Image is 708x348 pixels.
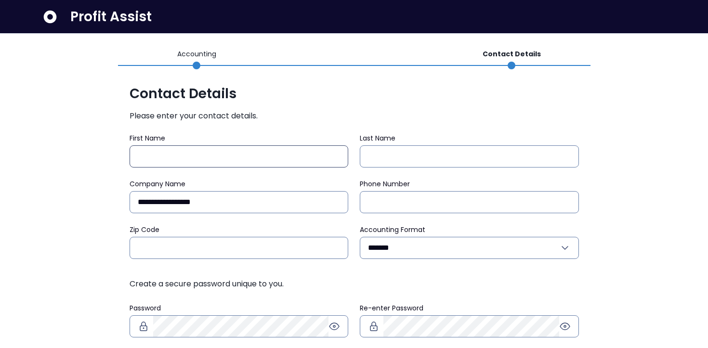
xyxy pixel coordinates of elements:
[130,278,579,290] span: Create a secure password unique to you.
[130,85,579,103] span: Contact Details
[483,49,541,59] p: Contact Details
[130,110,579,122] span: Please enter your contact details.
[130,225,159,234] span: Zip Code
[360,133,395,143] span: Last Name
[130,133,165,143] span: First Name
[130,303,161,313] span: Password
[177,49,216,59] p: Accounting
[70,8,152,26] span: Profit Assist
[360,303,423,313] span: Re-enter Password
[360,179,410,189] span: Phone Number
[360,225,425,234] span: Accounting Format
[130,179,185,189] span: Company Name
